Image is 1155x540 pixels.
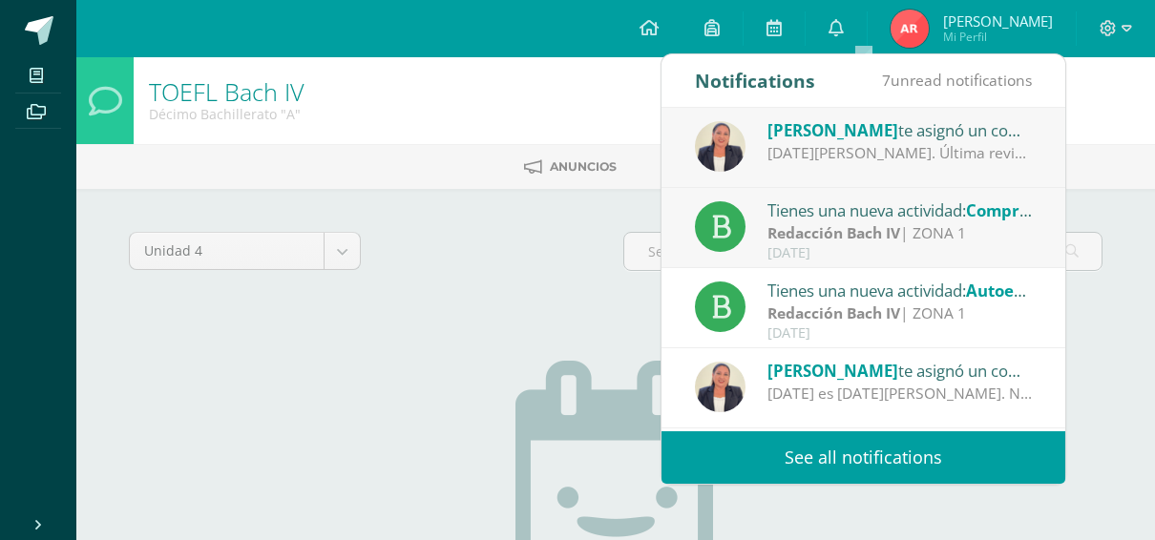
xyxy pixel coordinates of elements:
[767,383,1033,405] div: [DATE] es [DATE][PERSON_NAME]. No entregó los ejercicios del [DATE].
[943,29,1053,45] span: Mi Perfil
[767,119,898,141] span: [PERSON_NAME]
[149,105,304,123] div: Décimo Bachillerato 'A'
[767,278,1033,302] div: Tienes una nueva actividad:
[550,159,617,174] span: Anuncios
[695,121,745,172] img: 281c1a9544439c75d6e409e1da34b3c2.png
[966,280,1091,301] span: Autoevaluación
[943,11,1053,31] span: [PERSON_NAME]
[144,233,309,269] span: Unidad 4
[882,70,891,91] span: 7
[767,360,898,382] span: [PERSON_NAME]
[891,10,929,48] img: c9bcb59223d60cba950dd4d66ce03bcc.png
[524,152,617,182] a: Anuncios
[767,222,900,243] strong: Redacción Bach IV
[767,222,1033,244] div: | ZONA 1
[624,233,1102,270] input: Search for activity here…
[767,358,1033,383] div: te asignó un comentario en 'Comprensión de lectura' para 'Redacción [PERSON_NAME] IV'
[767,325,1033,342] div: [DATE]
[767,117,1033,142] div: te asignó un comentario en 'Comprensión de lectura' para 'Redacción [PERSON_NAME] IV'
[149,78,304,105] h1: TOEFL Bach IV
[767,302,1033,324] div: | ZONA 1
[767,245,1033,261] div: [DATE]
[149,75,304,108] a: TOEFL Bach IV
[767,302,900,323] strong: Redacción Bach IV
[767,142,1033,164] div: [DATE][PERSON_NAME]. Última revisión de actividades del libro de texto. Ya tiene las copias. Sólo...
[695,54,815,107] div: Notifications
[130,233,360,269] a: Unidad 4
[661,431,1065,484] a: See all notifications
[882,70,1032,91] span: unread notifications
[695,362,745,412] img: 281c1a9544439c75d6e409e1da34b3c2.png
[767,197,1033,222] div: Tienes una nueva actividad:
